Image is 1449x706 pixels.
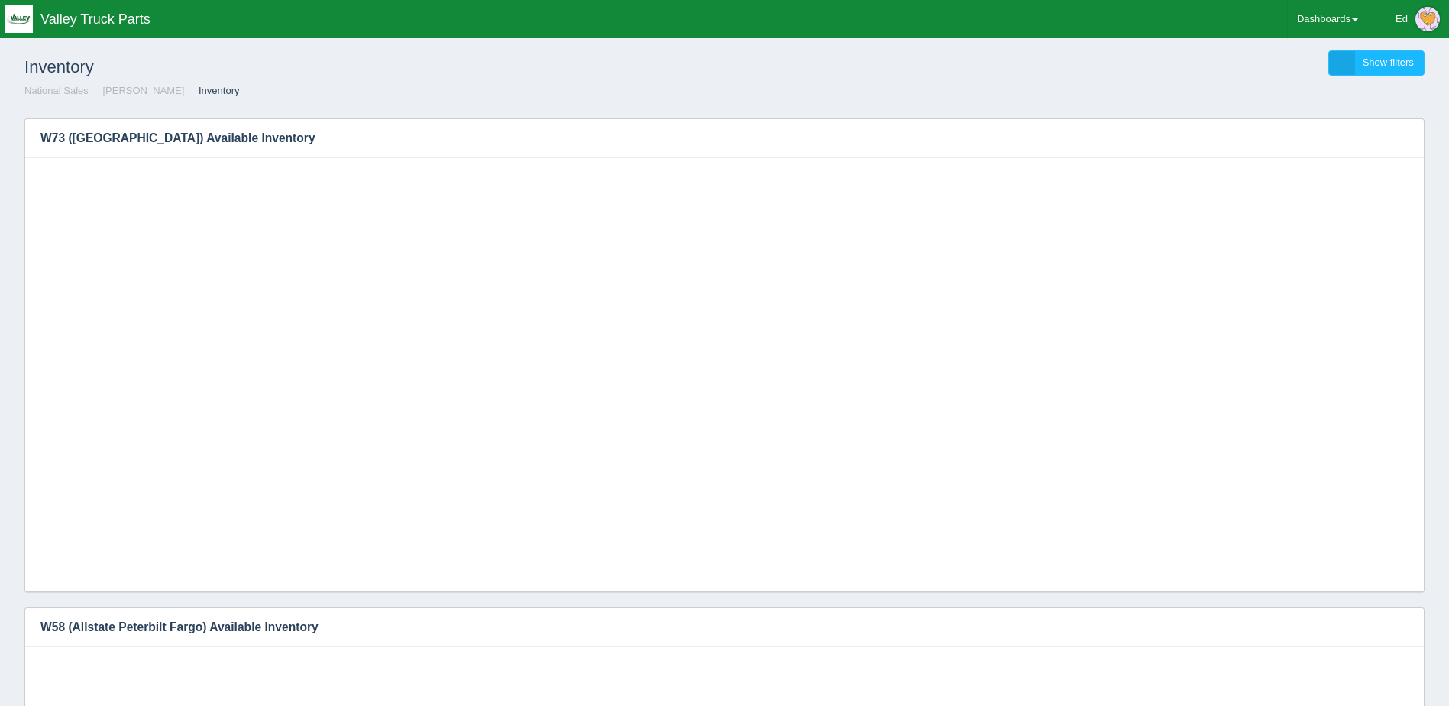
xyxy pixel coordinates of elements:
div: Ed [1396,4,1408,34]
img: q1blfpkbivjhsugxdrfq.png [5,5,33,33]
span: Show filters [1363,57,1414,68]
a: National Sales [24,85,89,96]
h3: W73 ([GEOGRAPHIC_DATA]) Available Inventory [25,119,1401,157]
h1: Inventory [24,50,725,84]
span: Valley Truck Parts [40,11,150,27]
li: Inventory [187,84,239,99]
a: Show filters [1328,50,1425,76]
img: Profile Picture [1415,7,1440,31]
h3: W58 (Allstate Peterbilt Fargo) Available Inventory [25,608,1401,646]
a: [PERSON_NAME] [102,85,184,96]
